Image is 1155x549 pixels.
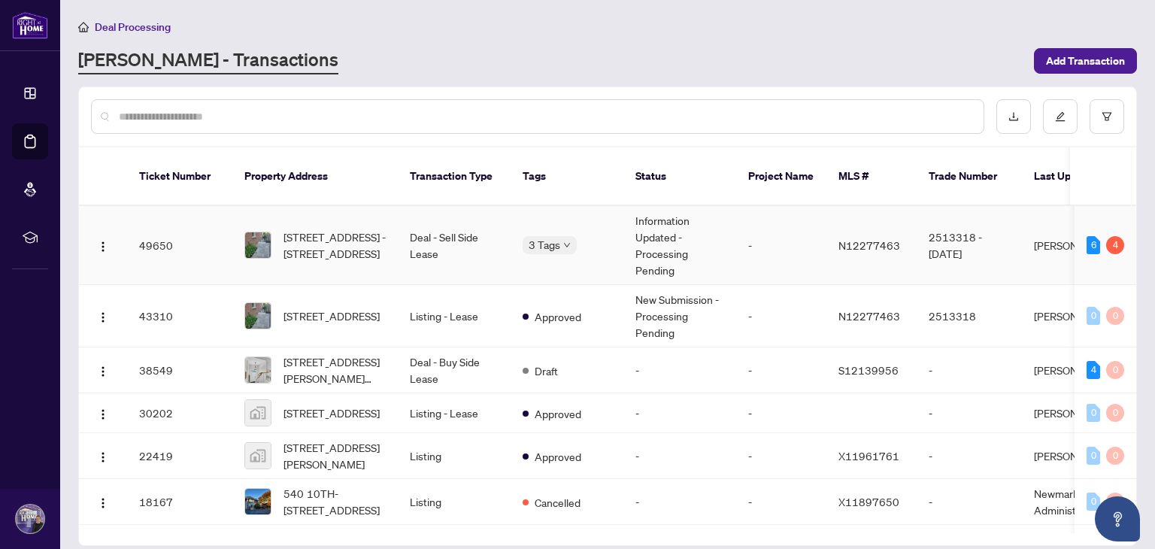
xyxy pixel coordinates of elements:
td: Listing [398,479,511,525]
td: - [623,393,736,433]
button: Logo [91,233,115,257]
span: [STREET_ADDRESS][PERSON_NAME] [283,439,386,472]
th: MLS # [826,147,917,206]
td: 22419 [127,433,232,479]
span: Approved [535,308,581,325]
span: filter [1102,111,1112,122]
td: - [736,285,826,347]
img: thumbnail-img [245,357,271,383]
div: 0 [1106,404,1124,422]
img: thumbnail-img [245,303,271,329]
th: Transaction Type [398,147,511,206]
td: Deal - Sell Side Lease [398,206,511,285]
td: - [917,347,1022,393]
span: [STREET_ADDRESS] [283,308,380,324]
td: Newmarket Administrator [1022,479,1135,525]
span: S12139956 [838,363,899,377]
div: 0 [1087,493,1100,511]
div: 0 [1106,447,1124,465]
img: Logo [97,311,109,323]
td: [PERSON_NAME] [1022,347,1135,393]
div: 6 [1087,236,1100,254]
img: Logo [97,497,109,509]
span: down [563,241,571,249]
td: - [736,393,826,433]
button: Add Transaction [1034,48,1137,74]
th: Property Address [232,147,398,206]
td: - [917,479,1022,525]
button: Open asap [1095,496,1140,541]
img: Profile Icon [16,505,44,533]
th: Tags [511,147,623,206]
td: - [623,433,736,479]
td: [PERSON_NAME] [1022,206,1135,285]
img: thumbnail-img [245,232,271,258]
span: 3 Tags [529,236,560,253]
th: Ticket Number [127,147,232,206]
span: download [1008,111,1019,122]
td: Listing - Lease [398,285,511,347]
img: Logo [97,451,109,463]
span: N12277463 [838,309,900,323]
img: thumbnail-img [245,400,271,426]
div: 0 [1106,307,1124,325]
td: New Submission - Processing Pending [623,285,736,347]
span: 540 10TH-[STREET_ADDRESS] [283,485,386,518]
th: Last Updated By [1022,147,1135,206]
div: 4 [1106,236,1124,254]
a: [PERSON_NAME] - Transactions [78,47,338,74]
td: 30202 [127,393,232,433]
div: 4 [1087,361,1100,379]
th: Status [623,147,736,206]
span: [STREET_ADDRESS][PERSON_NAME][PERSON_NAME] [283,353,386,387]
span: Add Transaction [1046,49,1125,73]
td: - [736,347,826,393]
span: Draft [535,362,558,379]
button: filter [1090,99,1124,134]
td: - [917,393,1022,433]
td: Listing - Lease [398,393,511,433]
td: 2513318 [917,285,1022,347]
button: Logo [91,490,115,514]
div: 0 [1087,447,1100,465]
button: Logo [91,444,115,468]
span: home [78,22,89,32]
td: - [736,206,826,285]
span: Deal Processing [95,20,171,34]
button: Logo [91,304,115,328]
span: [STREET_ADDRESS] [283,405,380,421]
span: edit [1055,111,1066,122]
span: X11897650 [838,495,899,508]
th: Project Name [736,147,826,206]
button: Logo [91,401,115,425]
td: [PERSON_NAME] [1022,393,1135,433]
span: [STREET_ADDRESS] -[STREET_ADDRESS] [283,229,386,262]
td: - [736,433,826,479]
span: X11961761 [838,449,899,463]
button: edit [1043,99,1078,134]
img: thumbnail-img [245,489,271,514]
img: thumbnail-img [245,443,271,469]
td: 43310 [127,285,232,347]
img: Logo [97,408,109,420]
td: [PERSON_NAME] [1022,285,1135,347]
img: Logo [97,365,109,378]
th: Trade Number [917,147,1022,206]
span: N12277463 [838,238,900,252]
td: - [736,479,826,525]
td: 38549 [127,347,232,393]
img: logo [12,11,48,39]
div: 0 [1087,307,1100,325]
td: Listing [398,433,511,479]
td: [PERSON_NAME] [1022,433,1135,479]
div: 0 [1106,493,1124,511]
span: Approved [535,405,581,422]
td: 18167 [127,479,232,525]
div: 0 [1106,361,1124,379]
button: download [996,99,1031,134]
td: 49650 [127,206,232,285]
span: Approved [535,448,581,465]
td: Information Updated - Processing Pending [623,206,736,285]
td: Deal - Buy Side Lease [398,347,511,393]
div: 0 [1087,404,1100,422]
